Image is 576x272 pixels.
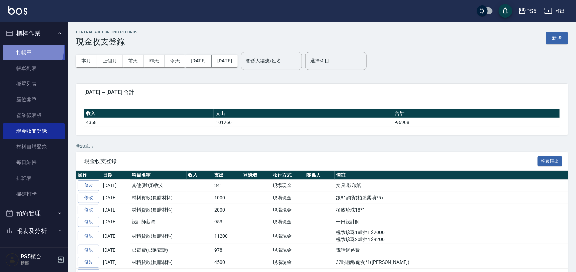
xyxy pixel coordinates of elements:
[3,155,65,170] a: 每日結帳
[542,5,568,17] button: 登出
[3,242,65,258] a: 報表目錄
[97,55,123,67] button: 上個月
[130,228,187,244] td: 材料貨款(員購材料)
[335,216,568,228] td: 一日設計師
[130,180,187,192] td: 其他(雜項)收支
[101,180,130,192] td: [DATE]
[84,89,560,96] span: [DATE] ~ [DATE] 合計
[78,257,99,268] a: 修改
[185,55,211,67] button: [DATE]
[3,108,65,123] a: 營業儀表板
[101,228,130,244] td: [DATE]
[78,205,99,215] a: 修改
[76,143,568,149] p: 共 28 筆, 1 / 1
[526,7,536,15] div: PS5
[241,171,271,180] th: 登錄者
[212,216,241,228] td: 953
[335,228,568,244] td: 極致珍珠18吋*1 $2000 極致珍珠20吋*4 $9200
[123,55,144,67] button: 前天
[130,192,187,204] td: 材料貨款(員購材料)
[335,180,568,192] td: 文具.影印紙
[78,245,99,255] a: 修改
[516,4,539,18] button: PS5
[271,180,305,192] td: 現場現金
[3,204,65,222] button: 預約管理
[538,158,563,164] a: 報表匯出
[271,244,305,256] td: 現場現金
[101,216,130,228] td: [DATE]
[78,217,99,228] a: 修改
[271,216,305,228] td: 現場現金
[212,228,241,244] td: 11200
[212,244,241,256] td: 978
[187,171,213,180] th: 收入
[3,170,65,186] a: 排班表
[21,253,55,260] h5: PS5櫃台
[76,37,138,47] h3: 現金收支登錄
[144,55,165,67] button: 昨天
[212,171,241,180] th: 支出
[3,45,65,60] a: 打帳單
[3,222,65,240] button: 報表及分析
[335,244,568,256] td: 電話網路費
[271,256,305,269] td: 現場現金
[21,260,55,266] p: 櫃檯
[84,118,214,127] td: 4358
[271,228,305,244] td: 現場現金
[212,55,238,67] button: [DATE]
[3,76,65,92] a: 掛單列表
[393,109,560,118] th: 合計
[335,192,568,204] td: 跟81調貨(柏藍柔噴*5)
[3,92,65,107] a: 座位開單
[271,192,305,204] td: 現場現金
[101,256,130,269] td: [DATE]
[212,256,241,269] td: 4500
[101,204,130,216] td: [DATE]
[271,171,305,180] th: 收付方式
[130,204,187,216] td: 材料貨款(員購材料)
[305,171,335,180] th: 關係人
[78,180,99,191] a: 修改
[76,55,97,67] button: 本月
[84,158,538,165] span: 現金收支登錄
[130,256,187,269] td: 材料貨款(員購材料)
[546,35,568,41] a: 新增
[101,192,130,204] td: [DATE]
[84,109,214,118] th: 收入
[130,171,187,180] th: 科目名稱
[101,171,130,180] th: 日期
[546,32,568,44] button: 新增
[8,6,27,15] img: Logo
[76,171,101,180] th: 操作
[101,244,130,256] td: [DATE]
[78,193,99,203] a: 修改
[212,204,241,216] td: 2000
[212,192,241,204] td: 1000
[3,139,65,155] a: 材料自購登錄
[393,118,560,127] td: -96908
[76,30,138,34] h2: GENERAL ACCOUNTING RECORDS
[3,24,65,42] button: 櫃檯作業
[3,60,65,76] a: 帳單列表
[130,216,187,228] td: 設計師薪資
[78,231,99,241] a: 修改
[3,123,65,139] a: 現金收支登錄
[3,186,65,202] a: 掃碼打卡
[130,244,187,256] td: 郵電費(郵匯電話)
[335,171,568,180] th: 備註
[214,109,393,118] th: 支出
[165,55,186,67] button: 今天
[335,256,568,269] td: 32吋極致處女*1([PERSON_NAME])
[5,253,19,267] img: Person
[271,204,305,216] td: 現場現金
[538,156,563,167] button: 報表匯出
[212,180,241,192] td: 341
[214,118,393,127] td: 101266
[335,204,568,216] td: 極致珍珠18*1
[499,4,512,18] button: save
